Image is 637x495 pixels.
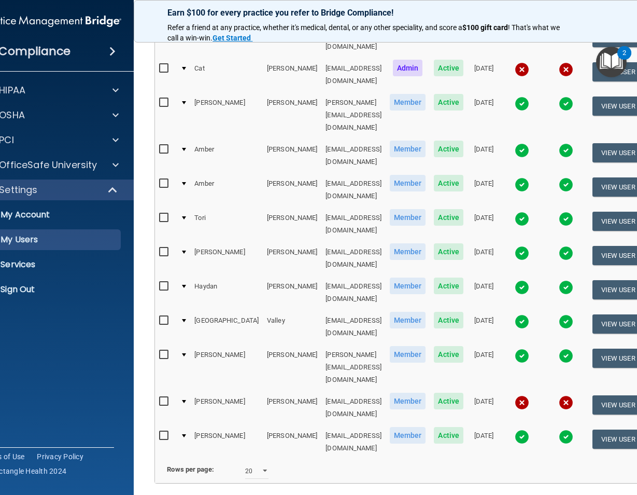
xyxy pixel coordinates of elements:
td: [EMAIL_ADDRESS][DOMAIN_NAME] [321,139,386,173]
td: [DATE] [468,310,500,344]
td: [DATE] [468,276,500,310]
strong: $100 gift card [462,23,508,32]
span: Active [434,243,463,260]
td: [PERSON_NAME] [190,344,263,391]
b: Rows per page: [167,465,214,473]
span: Active [434,312,463,328]
td: [EMAIL_ADDRESS][DOMAIN_NAME] [321,425,386,459]
img: tick.e7d51cea.svg [515,430,529,444]
td: [PERSON_NAME] [190,241,263,276]
span: Member [390,243,426,260]
span: Active [434,94,463,111]
td: [EMAIL_ADDRESS][DOMAIN_NAME] [321,276,386,310]
td: [PERSON_NAME] [263,58,321,92]
span: Refer a friend at any practice, whether it's medical, dental, or any other speciality, and score a [167,23,462,32]
img: tick.e7d51cea.svg [559,280,573,295]
span: ! That's what we call a win-win. [167,23,561,42]
td: [DATE] [468,58,500,92]
td: [PERSON_NAME] [263,391,321,425]
span: Member [390,94,426,111]
td: [PERSON_NAME] [263,276,321,310]
td: Tori [190,207,263,241]
img: tick.e7d51cea.svg [515,97,529,111]
td: [PERSON_NAME] [263,241,321,276]
td: [PERSON_NAME] [263,207,321,241]
span: Member [390,278,426,294]
span: Active [434,175,463,191]
td: [DATE] [468,207,500,241]
td: [PERSON_NAME] [263,139,321,173]
button: Open Resource Center, 2 new notifications [596,47,627,77]
span: Member [390,209,426,226]
td: [DATE] [468,344,500,391]
td: [EMAIL_ADDRESS][DOMAIN_NAME] [321,241,386,276]
span: Active [434,141,463,157]
img: cross.ca9f0e7f.svg [559,395,573,410]
td: [DATE] [468,139,500,173]
td: [PERSON_NAME] [263,92,321,139]
td: [DATE] [468,92,500,139]
td: Valley [263,310,321,344]
img: tick.e7d51cea.svg [515,143,529,158]
td: [PERSON_NAME] [263,425,321,459]
span: Member [390,312,426,328]
td: [PERSON_NAME] [190,391,263,425]
img: tick.e7d51cea.svg [559,246,573,260]
td: [PERSON_NAME] [190,92,263,139]
img: tick.e7d51cea.svg [515,246,529,260]
td: [PERSON_NAME][EMAIL_ADDRESS][DOMAIN_NAME] [321,344,386,391]
td: [EMAIL_ADDRESS][DOMAIN_NAME] [321,173,386,207]
td: [EMAIL_ADDRESS][DOMAIN_NAME] [321,58,386,92]
span: Member [390,427,426,444]
img: cross.ca9f0e7f.svg [515,395,529,410]
img: tick.e7d51cea.svg [559,143,573,158]
img: tick.e7d51cea.svg [559,349,573,363]
img: tick.e7d51cea.svg [515,280,529,295]
img: tick.e7d51cea.svg [559,212,573,226]
img: tick.e7d51cea.svg [515,314,529,329]
td: [EMAIL_ADDRESS][DOMAIN_NAME] [321,207,386,241]
img: tick.e7d51cea.svg [559,177,573,192]
span: Active [434,60,463,76]
td: [DATE] [468,173,500,207]
span: Member [390,346,426,363]
a: Get Started [213,34,252,42]
td: [PERSON_NAME] [190,425,263,459]
span: Active [434,346,463,363]
td: [GEOGRAPHIC_DATA] [190,310,263,344]
img: cross.ca9f0e7f.svg [515,62,529,77]
span: Active [434,278,463,294]
p: Earn $100 for every practice you refer to Bridge Compliance! [167,8,571,18]
img: tick.e7d51cea.svg [559,314,573,329]
td: Cat [190,58,263,92]
span: Member [390,175,426,191]
span: Active [434,393,463,409]
span: Active [434,427,463,444]
td: [DATE] [468,391,500,425]
img: tick.e7d51cea.svg [515,177,529,192]
span: Member [390,393,426,409]
td: [PERSON_NAME] [263,173,321,207]
img: tick.e7d51cea.svg [559,97,573,111]
img: cross.ca9f0e7f.svg [559,62,573,77]
img: tick.e7d51cea.svg [559,430,573,444]
td: [EMAIL_ADDRESS][DOMAIN_NAME] [321,310,386,344]
td: [PERSON_NAME] [263,344,321,391]
td: [PERSON_NAME][EMAIL_ADDRESS][DOMAIN_NAME] [321,92,386,139]
strong: Get Started [213,34,251,42]
td: [EMAIL_ADDRESS][DOMAIN_NAME] [321,391,386,425]
img: tick.e7d51cea.svg [515,212,529,226]
img: tick.e7d51cea.svg [515,349,529,363]
div: 2 [622,53,626,66]
span: Active [434,209,463,226]
td: [DATE] [468,425,500,459]
td: [DATE] [468,241,500,276]
span: Admin [393,60,423,76]
td: Amber [190,139,263,173]
a: Privacy Policy [37,451,83,462]
td: Amber [190,173,263,207]
td: Haydan [190,276,263,310]
span: Member [390,141,426,157]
